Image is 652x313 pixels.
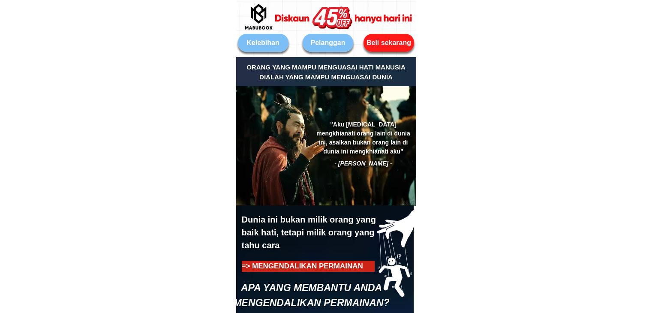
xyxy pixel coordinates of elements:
h1: - [PERSON_NAME] - [314,159,413,168]
div: Pelanggan [303,38,353,48]
h1: ORANG YANG MAMPU MENGUASAI HATI MANUSIA DIALAH YANG MAMPU MENGUASAI DUNIA [222,63,430,82]
h1: => MENGENDALIKAN PERMAINAN [242,261,375,272]
h1: Dunia ini bukan milik orang yang baik hati, tetapi milik orang yang tahu cara [242,213,390,252]
h1: "Aku [MEDICAL_DATA] mengkhianati orang lain di dunia ini, asalkan bukan orang lain di dunia ini m... [314,120,413,156]
div: Beli sekarang [363,38,414,48]
h1: APA YANG MEMBANTU ANDA MENGENDALIKAN PERMAINAN? [229,280,394,310]
div: Kelebihan [238,38,288,48]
